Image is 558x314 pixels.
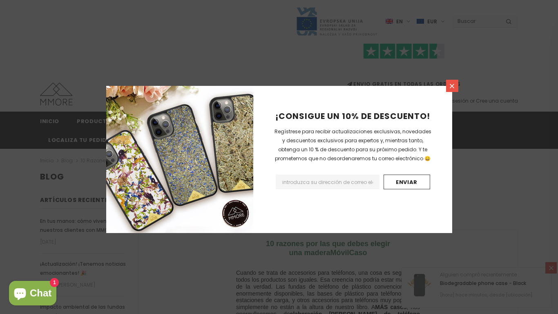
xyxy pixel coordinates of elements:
a: Cerrado [446,80,458,92]
span: ¡CONSIGUE UN 10% DE DESCUENTO! [275,110,430,122]
input: Email Address [276,175,379,189]
span: Regístrese para recibir actualizaciones exclusivas, novedades y descuentos exclusivos para expert... [275,128,431,162]
input: Enviar [384,175,430,189]
inbox-online-store-chat: Shopify online store chat [7,281,59,307]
